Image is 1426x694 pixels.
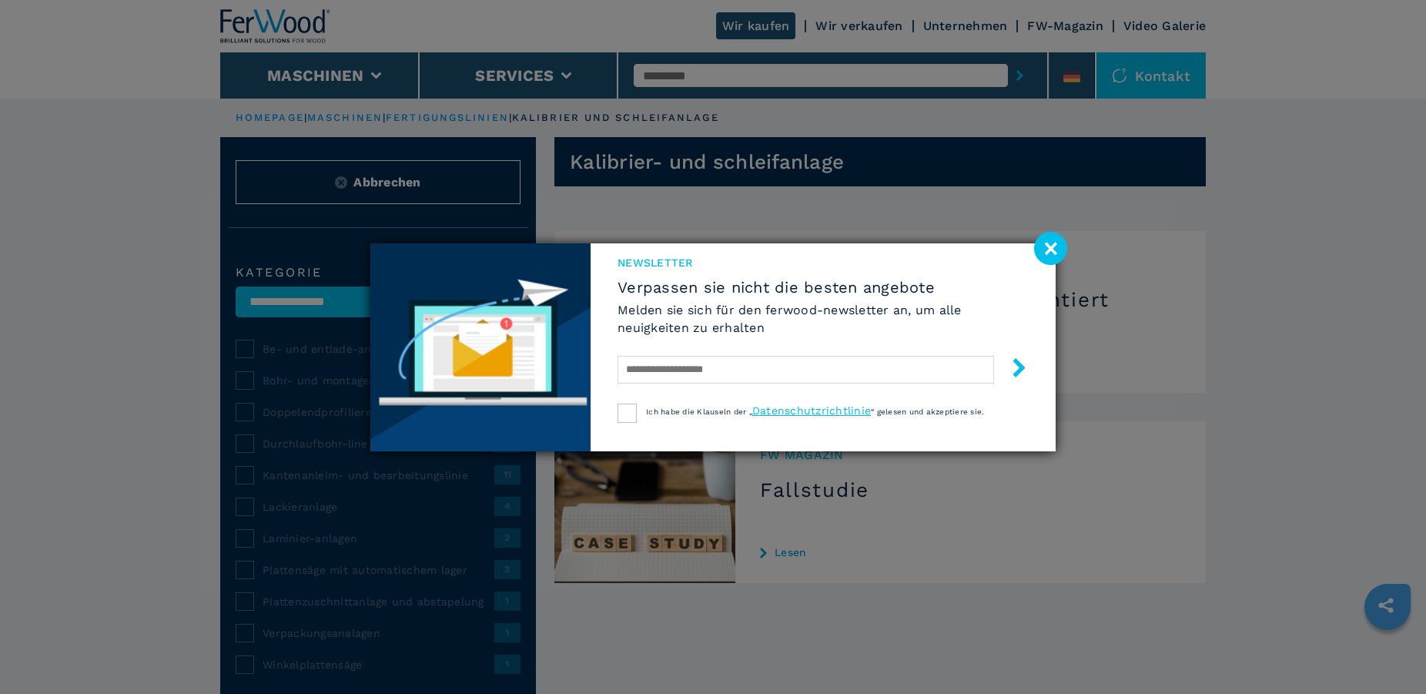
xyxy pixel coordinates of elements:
[618,278,1029,297] span: Verpassen sie nicht die besten angebote
[618,301,1029,337] h6: Melden sie sich für den ferwood-newsletter an, um alle neuigkeiten zu erhalten
[618,255,1029,270] span: Newsletter
[370,243,591,451] img: Newsletter image
[646,407,752,416] span: Ich habe die Klauseln der „
[871,407,984,416] span: “ gelesen und akzeptiere sie.
[994,352,1029,388] button: submit-button
[752,404,871,417] a: Datenschutzrichtlinie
